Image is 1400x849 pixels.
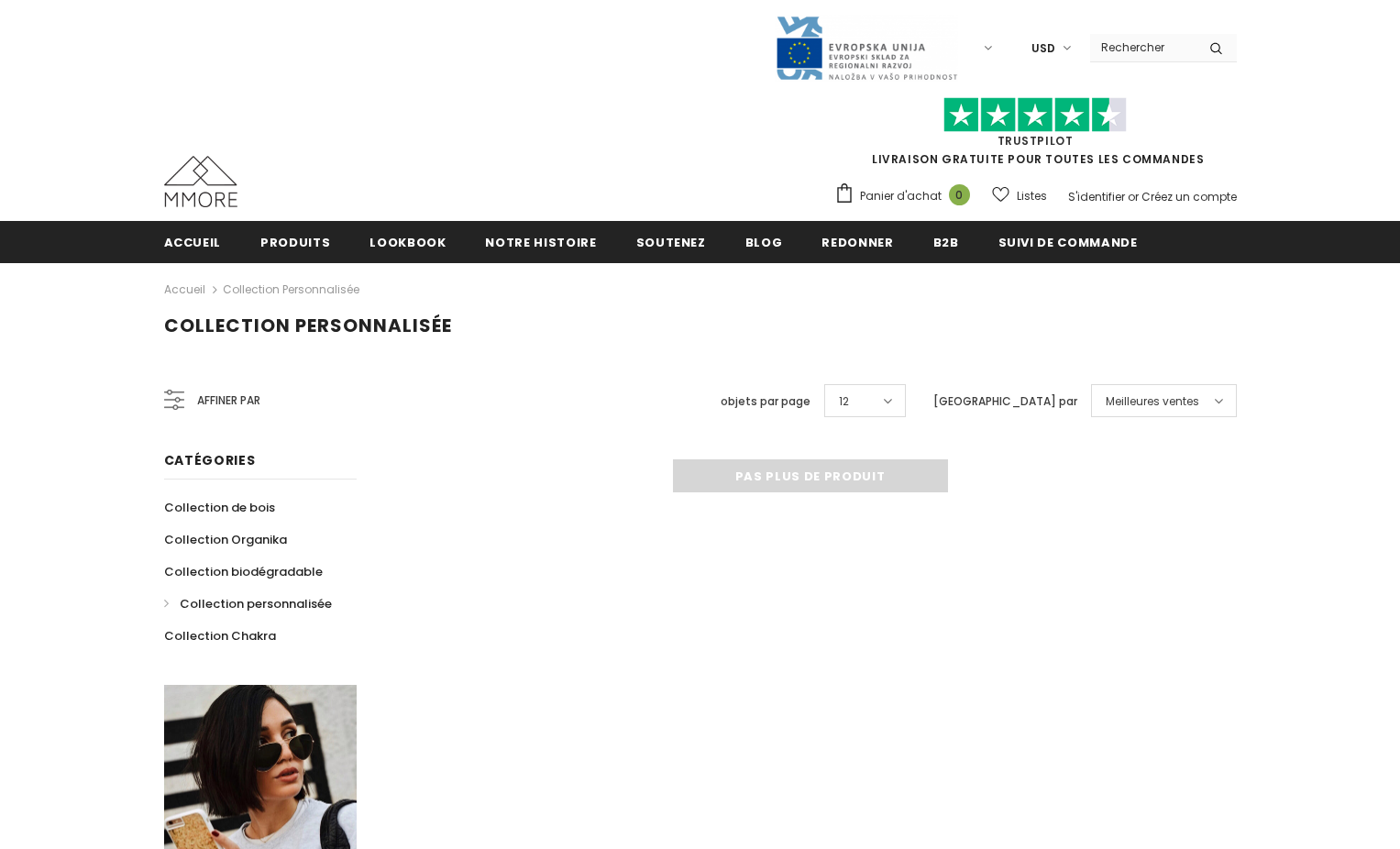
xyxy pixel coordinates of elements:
[1068,189,1125,204] a: S'identifier
[933,234,959,251] span: B2B
[1106,392,1199,411] span: Meilleures ventes
[164,588,332,620] a: Collection personnalisée
[485,234,596,251] span: Notre histoire
[992,180,1047,212] a: Listes
[933,221,959,262] a: B2B
[164,627,276,645] span: Collection Chakra
[860,187,942,205] span: Panier d'achat
[775,39,958,55] a: Javni Razpis
[834,182,979,210] a: Panier d'achat 0
[949,184,970,205] span: 0
[223,281,359,297] a: Collection personnalisée
[164,279,205,301] a: Accueil
[745,221,783,262] a: Blog
[164,563,323,580] span: Collection biodégradable
[164,499,275,516] span: Collection de bois
[998,133,1074,149] a: TrustPilot
[164,620,276,652] a: Collection Chakra
[933,392,1077,411] label: [GEOGRAPHIC_DATA] par
[1128,189,1139,204] span: or
[164,524,287,556] a: Collection Organika
[775,15,958,82] img: Javni Razpis
[821,234,893,251] span: Redonner
[998,234,1138,251] span: Suivi de commande
[164,556,323,588] a: Collection biodégradable
[164,234,222,251] span: Accueil
[197,391,260,411] span: Affiner par
[943,97,1127,133] img: Faites confiance aux étoiles pilotes
[164,531,287,548] span: Collection Organika
[260,234,330,251] span: Produits
[164,313,452,338] span: Collection personnalisée
[834,105,1237,167] span: LIVRAISON GRATUITE POUR TOUTES LES COMMANDES
[998,221,1138,262] a: Suivi de commande
[1017,187,1047,205] span: Listes
[636,221,706,262] a: soutenez
[745,234,783,251] span: Blog
[1141,189,1237,204] a: Créez un compte
[821,221,893,262] a: Redonner
[369,221,446,262] a: Lookbook
[164,491,275,524] a: Collection de bois
[1031,39,1055,58] span: USD
[164,221,222,262] a: Accueil
[260,221,330,262] a: Produits
[636,234,706,251] span: soutenez
[164,451,256,469] span: Catégories
[164,156,237,207] img: Cas MMORE
[1090,34,1196,61] input: Search Site
[839,392,849,411] span: 12
[485,221,596,262] a: Notre histoire
[721,392,810,411] label: objets par page
[369,234,446,251] span: Lookbook
[180,595,332,612] span: Collection personnalisée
